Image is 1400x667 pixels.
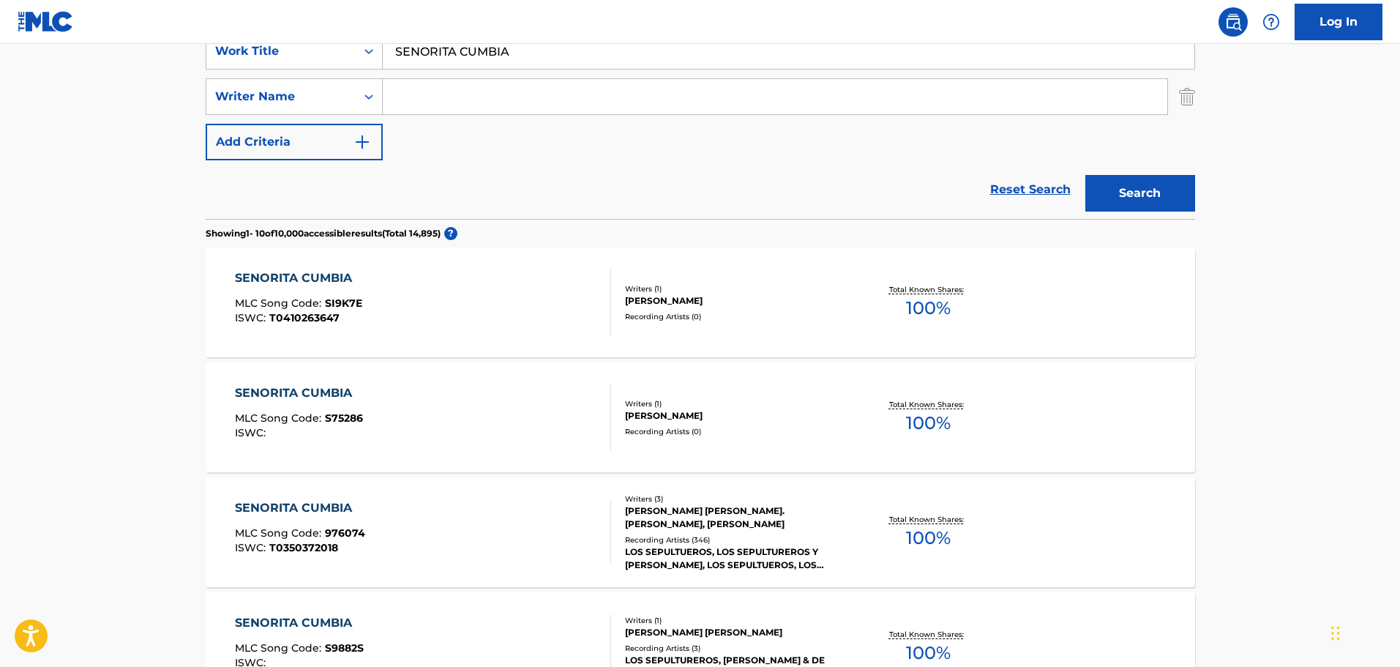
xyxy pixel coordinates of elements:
[625,534,846,545] div: Recording Artists ( 346 )
[206,124,383,160] button: Add Criteria
[215,42,347,60] div: Work Title
[906,410,951,436] span: 100 %
[215,88,347,105] div: Writer Name
[206,362,1195,472] a: SENORITA CUMBIAMLC Song Code:S75286ISWC:Writers (1)[PERSON_NAME]Recording Artists (0)Total Known ...
[325,297,362,310] span: SI9K7E
[206,33,1195,219] form: Search Form
[625,643,846,654] div: Recording Artists ( 3 )
[1219,7,1248,37] a: Public Search
[1331,611,1340,655] div: Drag
[889,514,967,525] p: Total Known Shares:
[625,311,846,322] div: Recording Artists ( 0 )
[906,295,951,321] span: 100 %
[625,294,846,308] div: [PERSON_NAME]
[889,629,967,640] p: Total Known Shares:
[206,227,441,240] p: Showing 1 - 10 of 10,000 accessible results (Total 14,895 )
[625,409,846,422] div: [PERSON_NAME]
[625,398,846,409] div: Writers ( 1 )
[625,626,846,639] div: [PERSON_NAME] [PERSON_NAME]
[206,247,1195,357] a: SENORITA CUMBIAMLC Song Code:SI9K7EISWC:T0410263647Writers (1)[PERSON_NAME]Recording Artists (0)T...
[235,384,363,402] div: SENORITA CUMBIA
[269,541,338,554] span: T0350372018
[325,641,364,655] span: S9882S
[235,614,364,632] div: SENORITA CUMBIA
[235,499,365,517] div: SENORITA CUMBIA
[235,297,325,310] span: MLC Song Code :
[235,426,269,439] span: ISWC :
[906,640,951,666] span: 100 %
[1327,597,1400,667] iframe: Chat Widget
[235,526,325,540] span: MLC Song Code :
[1224,13,1242,31] img: search
[889,399,967,410] p: Total Known Shares:
[444,227,457,240] span: ?
[1295,4,1382,40] a: Log In
[235,311,269,324] span: ISWC :
[625,283,846,294] div: Writers ( 1 )
[983,174,1078,206] a: Reset Search
[625,504,846,531] div: [PERSON_NAME] [PERSON_NAME]. [PERSON_NAME], [PERSON_NAME]
[269,311,340,324] span: T0410263647
[889,284,967,295] p: Total Known Shares:
[206,477,1195,587] a: SENORITA CUMBIAMLC Song Code:976074ISWC:T0350372018Writers (3)[PERSON_NAME] [PERSON_NAME]. [PERSO...
[353,133,371,151] img: 9d2ae6d4665cec9f34b9.svg
[235,541,269,554] span: ISWC :
[18,11,74,32] img: MLC Logo
[625,545,846,572] div: LOS SEPULTUEROS, LOS SEPULTUREROS Y [PERSON_NAME], LOS SEPULTUEROS, LOS SEPULTUREROS Y [PERSON_NA...
[235,269,362,287] div: SENORITA CUMBIA
[235,641,325,655] span: MLC Song Code :
[325,411,363,425] span: S75286
[625,493,846,504] div: Writers ( 3 )
[906,525,951,551] span: 100 %
[1179,78,1195,115] img: Delete Criterion
[625,615,846,626] div: Writers ( 1 )
[1085,175,1195,212] button: Search
[1262,13,1280,31] img: help
[1257,7,1286,37] div: Help
[625,426,846,437] div: Recording Artists ( 0 )
[325,526,365,540] span: 976074
[235,411,325,425] span: MLC Song Code :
